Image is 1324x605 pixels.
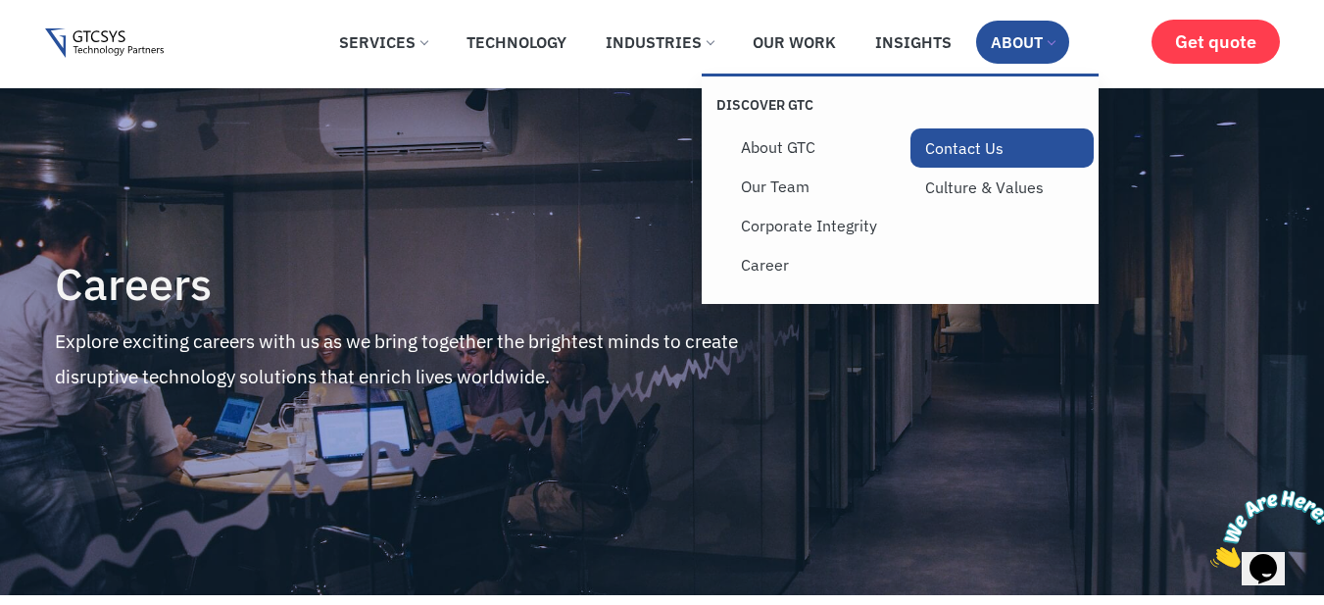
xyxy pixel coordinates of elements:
[726,245,910,284] a: Career
[8,8,129,85] img: Chat attention grabber
[726,167,910,206] a: Our Team
[1202,482,1324,576] iframe: chat widget
[591,21,728,64] a: Industries
[716,96,901,114] p: Discover GTC
[976,21,1069,64] a: About
[452,21,581,64] a: Technology
[55,324,808,394] p: Explore exciting careers with us as we bring together the brightest minds to create disruptive te...
[1152,20,1280,64] a: Get quote
[1175,31,1256,52] span: Get quote
[55,260,808,309] h4: Careers
[738,21,851,64] a: Our Work
[324,21,442,64] a: Services
[726,127,910,167] a: About GTC
[910,168,1095,207] a: Culture & Values
[910,128,1095,168] a: Contact Us
[860,21,966,64] a: Insights
[45,28,164,59] img: Gtcsys logo
[726,206,910,245] a: Corporate Integrity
